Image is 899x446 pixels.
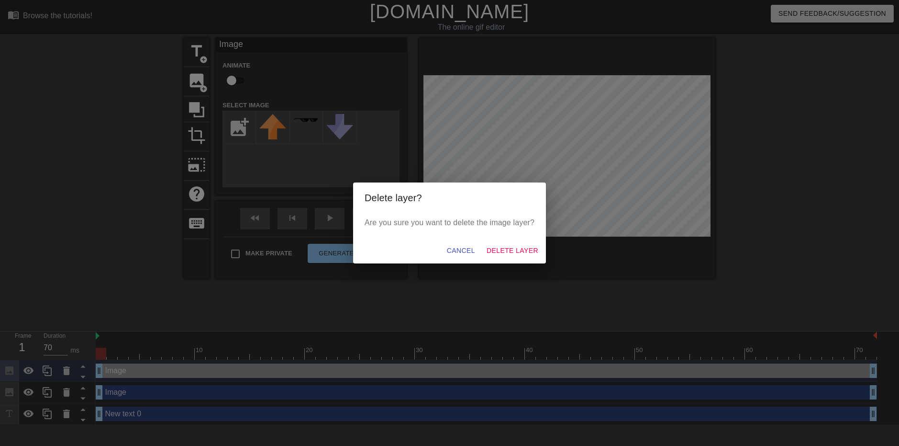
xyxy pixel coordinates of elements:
[447,245,475,257] span: Cancel
[443,242,479,260] button: Cancel
[483,242,542,260] button: Delete Layer
[365,217,534,229] p: Are you sure you want to delete the image layer?
[365,190,534,206] h2: Delete layer?
[487,245,538,257] span: Delete Layer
